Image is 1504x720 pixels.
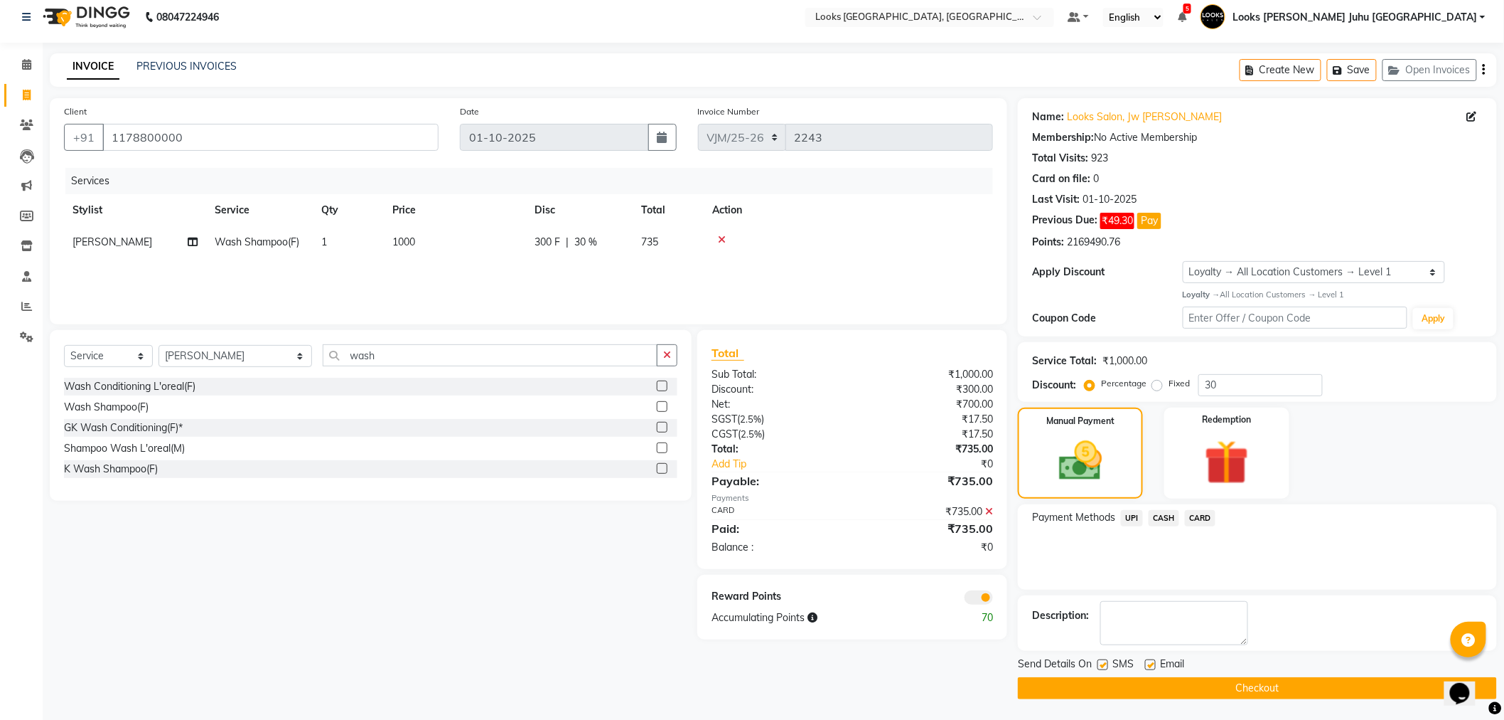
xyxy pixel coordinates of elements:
[67,54,119,80] a: INVOICE
[1101,377,1146,390] label: Percentage
[1137,213,1161,229] button: Pay
[1032,311,1182,326] div: Coupon Code
[1183,289,1483,301] div: All Location Customers → Level 1
[852,427,1004,442] div: ₹17.50
[1083,192,1137,207] div: 01-10-2025
[633,194,704,226] th: Total
[460,105,479,118] label: Date
[741,428,762,440] span: 2.5%
[1169,377,1190,390] label: Fixed
[701,382,852,397] div: Discount:
[878,457,1004,472] div: ₹0
[1046,436,1116,486] img: _cash.svg
[701,442,852,457] div: Total:
[701,540,852,555] div: Balance :
[1102,354,1147,369] div: ₹1,000.00
[321,235,327,248] span: 1
[1183,4,1191,14] span: 5
[1178,11,1186,23] a: 5
[701,520,852,537] div: Paid:
[323,344,658,366] input: Search or Scan
[701,367,852,382] div: Sub Total:
[701,412,852,427] div: ( )
[1032,608,1089,623] div: Description:
[1032,213,1097,229] div: Previous Due:
[1160,657,1184,674] span: Email
[1067,235,1120,250] div: 2169490.76
[64,379,195,394] div: Wash Conditioning L'oreal(F)
[566,235,569,250] span: |
[535,235,560,250] span: 300 F
[72,235,152,248] span: [PERSON_NAME]
[711,346,744,361] span: Total
[701,457,878,472] a: Add Tip
[64,420,183,435] div: GK Wash Conditioning(F)*
[1032,110,1064,125] div: Name:
[1112,657,1134,674] span: SMS
[1032,510,1115,525] span: Payment Methods
[641,235,658,248] span: 735
[1413,308,1454,329] button: Apply
[1091,151,1108,166] div: 923
[64,462,158,477] div: K Wash Shampoo(F)
[701,427,852,442] div: ( )
[1149,510,1179,526] span: CASH
[1018,677,1497,699] button: Checkout
[64,441,185,456] div: Shampoo Wash L'oreal(M)
[852,504,1004,519] div: ₹735.00
[64,194,206,226] th: Stylist
[1121,510,1143,526] span: UPI
[1032,130,1483,145] div: No Active Membership
[701,472,852,489] div: Payable:
[928,610,1004,625] div: 70
[1327,59,1377,81] button: Save
[1018,657,1092,674] span: Send Details On
[64,400,149,415] div: Wash Shampoo(F)
[574,235,597,250] span: 30 %
[1093,171,1099,186] div: 0
[384,194,526,226] th: Price
[852,367,1004,382] div: ₹1,000.00
[65,168,1004,194] div: Services
[701,504,852,519] div: CARD
[1203,413,1252,426] label: Redemption
[206,194,313,226] th: Service
[1032,171,1090,186] div: Card on file:
[392,235,415,248] span: 1000
[1032,354,1097,369] div: Service Total:
[1183,290,1220,300] strong: Loyalty →
[1032,192,1080,207] div: Last Visit:
[1032,151,1088,166] div: Total Visits:
[1032,265,1182,280] div: Apply Discount
[704,194,993,226] th: Action
[1191,435,1263,490] img: _gift.svg
[1032,235,1064,250] div: Points:
[852,520,1004,537] div: ₹735.00
[136,60,237,73] a: PREVIOUS INVOICES
[1444,663,1490,706] iframe: chat widget
[852,540,1004,555] div: ₹0
[64,105,87,118] label: Client
[740,413,761,425] span: 2.5%
[64,124,104,151] button: +91
[1067,110,1222,125] a: Looks Salon, Jw [PERSON_NAME]
[701,397,852,412] div: Net:
[852,382,1004,397] div: ₹300.00
[1240,59,1321,81] button: Create New
[1183,307,1408,329] input: Enter Offer / Coupon Code
[698,105,760,118] label: Invoice Number
[313,194,384,226] th: Qty
[852,412,1004,427] div: ₹17.50
[1232,10,1477,25] span: Looks [PERSON_NAME] Juhu [GEOGRAPHIC_DATA]
[701,589,852,605] div: Reward Points
[1032,378,1076,393] div: Discount:
[852,472,1004,489] div: ₹735.00
[1185,510,1215,526] span: CARD
[711,428,738,440] span: CGST
[852,397,1004,412] div: ₹700.00
[1200,4,1225,29] img: Looks JW Marriott Juhu Mumbai
[1100,213,1134,229] span: ₹49.30
[526,194,633,226] th: Disc
[1046,415,1114,428] label: Manual Payment
[852,442,1004,457] div: ₹735.00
